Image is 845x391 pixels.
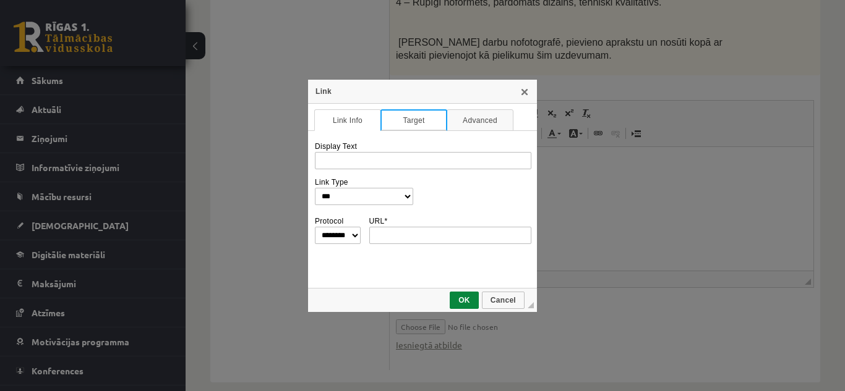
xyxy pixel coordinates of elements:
[483,296,523,305] span: Cancel
[450,292,479,309] a: OK
[369,217,388,225] label: URL
[315,142,357,151] label: Display Text
[308,80,537,104] div: Link
[315,217,343,225] label: Protocol
[12,12,405,25] body: Editor, wiswyg-editor-user-answer-47433912428860
[447,109,513,131] a: Advanced
[314,109,381,131] a: Link Info
[528,302,534,308] div: Resize
[451,296,478,305] span: OK
[520,86,530,96] a: Close
[314,137,531,285] div: Link Info
[315,178,348,187] label: Link Type
[482,292,525,309] a: Cancel
[380,109,447,131] a: Target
